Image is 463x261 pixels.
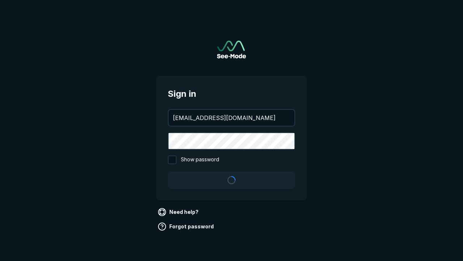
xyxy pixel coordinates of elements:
span: Sign in [168,87,295,100]
a: Need help? [156,206,201,218]
input: your@email.com [169,110,294,126]
img: See-Mode Logo [217,41,246,58]
a: Go to sign in [217,41,246,58]
span: Show password [181,156,219,164]
a: Forgot password [156,221,217,232]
